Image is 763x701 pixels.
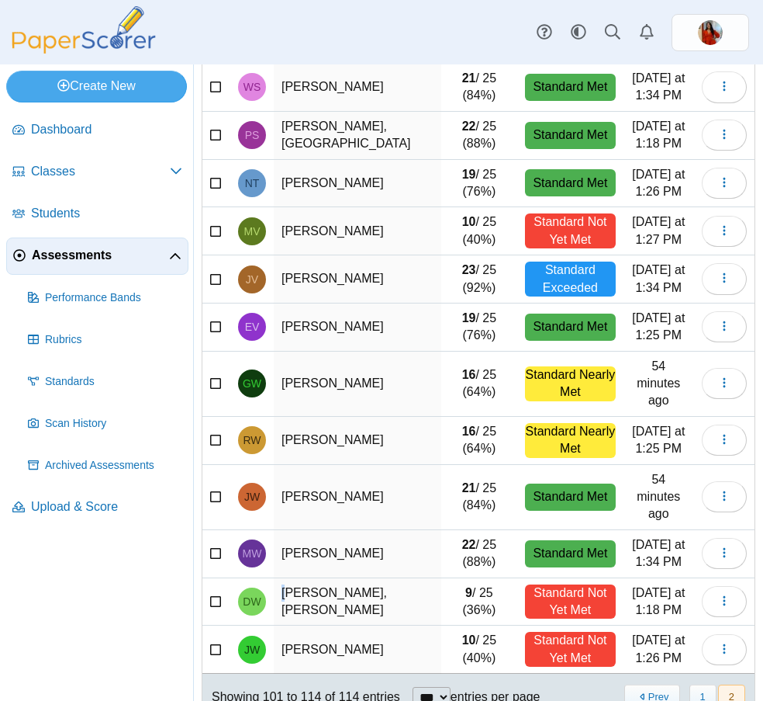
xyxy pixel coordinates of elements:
b: 10 [462,215,476,228]
b: 21 [462,71,476,85]
div: Standard Nearly Met [525,366,615,401]
td: [PERSON_NAME] [274,465,441,530]
time: Oct 7, 2025 at 1:25 PM [632,425,685,455]
div: Standard Met [525,314,615,341]
td: [PERSON_NAME], [PERSON_NAME] [274,578,441,626]
span: Phoenix Snowden [245,130,260,141]
b: 9 [465,586,472,599]
td: / 25 (76%) [441,304,518,352]
td: [PERSON_NAME] [274,304,441,352]
span: Walter Smith [243,82,261,92]
a: Standards [22,363,188,401]
span: Jacob R. Villarin [246,274,258,285]
span: Enrique Vivar [245,321,260,332]
div: Standard Nearly Met [525,423,615,458]
a: Dashboard [6,112,188,149]
b: 22 [462,120,476,133]
td: / 25 (84%) [441,465,518,530]
b: 22 [462,538,476,551]
b: 16 [462,425,476,438]
a: Alerts [630,16,664,50]
time: Oct 7, 2025 at 1:26 PM [632,633,685,664]
time: Oct 7, 2025 at 1:34 PM [632,71,685,102]
time: Oct 7, 2025 at 4:11 PM [637,359,680,408]
td: / 25 (88%) [441,530,518,578]
img: PaperScorer [6,6,161,54]
time: Oct 7, 2025 at 4:11 PM [637,473,680,521]
div: Standard Met [525,122,615,149]
span: Classes [31,163,170,180]
div: Standard Met [525,169,615,196]
span: Rubrics [45,332,182,348]
div: Standard Not Yet Met [525,632,615,667]
a: Classes [6,154,188,191]
span: Dashboard [31,121,182,138]
td: [PERSON_NAME] [274,352,441,417]
b: 21 [462,481,476,495]
div: Standard Met [525,540,615,567]
span: Melanie Castillo [698,20,723,45]
span: Justin Wedderburn [244,491,260,502]
td: / 25 (40%) [441,207,518,255]
td: / 25 (88%) [441,112,518,160]
td: [PERSON_NAME] [274,160,441,208]
td: / 25 (76%) [441,160,518,208]
b: 10 [462,633,476,647]
span: Nathaniel Thomas [245,178,260,189]
b: 16 [462,368,476,381]
b: 23 [462,263,476,276]
span: Students [31,205,182,222]
a: Students [6,196,188,233]
time: Oct 7, 2025 at 1:26 PM [632,168,685,198]
div: Standard Exceeded [525,262,615,297]
div: Standard Not Yet Met [525,585,615,619]
a: Rubrics [22,321,188,359]
a: Assessments [6,238,188,275]
time: Oct 7, 2025 at 1:34 PM [632,538,685,568]
span: Malik A. Williams [243,548,262,559]
span: Greyson Warker [243,378,261,389]
a: Create New [6,71,187,102]
span: Upload & Score [31,498,182,515]
time: Oct 7, 2025 at 1:18 PM [632,586,685,616]
td: [PERSON_NAME] [274,417,441,465]
img: ps.OGhBHyNPaRsHmf03 [698,20,723,45]
div: Standard Met [525,74,615,101]
span: Archived Assessments [45,458,182,474]
span: Jaiden Wingate [244,644,260,655]
time: Oct 7, 2025 at 1:25 PM [632,311,685,342]
td: [PERSON_NAME] [274,530,441,578]
time: Oct 7, 2025 at 1:18 PM [632,120,685,150]
td: [PERSON_NAME] [274,255,441,304]
td: / 25 (84%) [441,64,518,112]
a: ps.OGhBHyNPaRsHmf03 [672,14,749,51]
time: Oct 7, 2025 at 1:27 PM [632,215,685,245]
td: [PERSON_NAME] [274,64,441,112]
a: Performance Bands [22,279,188,317]
b: 19 [462,168,476,181]
td: / 25 (64%) [441,417,518,465]
td: / 25 (64%) [441,352,518,417]
b: 19 [462,311,476,324]
span: Standards [45,374,182,390]
td: / 25 (92%) [441,255,518,304]
span: Maximiliano Varela [244,226,261,237]
a: Archived Assessments [22,447,188,484]
a: PaperScorer [6,43,161,56]
td: / 25 (40%) [441,626,518,674]
td: [PERSON_NAME] [274,207,441,255]
span: Performance Bands [45,290,182,306]
a: Upload & Score [6,489,188,526]
span: Dylan Williams James [243,596,261,607]
td: [PERSON_NAME], [GEOGRAPHIC_DATA] [274,112,441,160]
div: Standard Met [525,484,615,511]
td: [PERSON_NAME] [274,626,441,674]
span: Scan History [45,416,182,432]
span: Rylan Watkins-Brown [243,435,261,446]
span: Assessments [32,247,169,264]
div: Standard Not Yet Met [525,213,615,248]
time: Oct 7, 2025 at 1:34 PM [632,263,685,293]
a: Scan History [22,405,188,442]
td: / 25 (36%) [441,578,518,626]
